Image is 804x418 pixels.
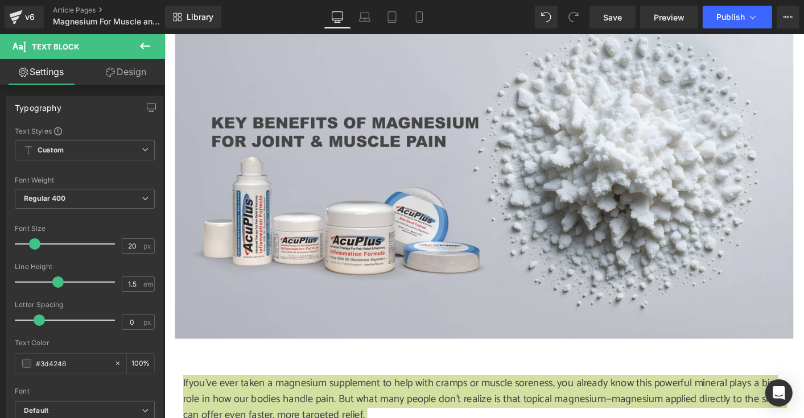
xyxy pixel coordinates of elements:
div: Font Size [15,225,155,233]
span: Save [603,11,622,23]
a: New Library [165,6,221,28]
a: Desktop [324,6,351,28]
div: Line Height [15,263,155,271]
b: Regular 400 [24,194,66,202]
button: Undo [535,6,558,28]
span: Text Block [32,42,79,51]
div: v6 [23,10,37,24]
a: v6 [5,6,44,28]
a: Design [85,59,167,85]
a: Preview [640,6,698,28]
a: Tablet [378,6,406,28]
span: Publish [716,13,745,22]
input: Color [36,357,109,370]
div: % [127,354,154,374]
button: More [777,6,799,28]
div: Font [15,387,155,395]
div: Text Color [15,339,155,347]
button: Redo [562,6,585,28]
div: Text Styles [15,126,155,135]
div: Open Intercom Messenger [765,379,793,407]
span: Magnesium For Muscle and Joint Pain [53,17,162,26]
span: px [143,318,153,326]
span: Library [187,12,213,22]
span: Preview [654,11,685,23]
div: Typography [15,97,61,113]
a: Article Pages [53,6,184,15]
div: Letter Spacing [15,301,155,309]
a: Mobile [406,6,433,28]
i: Default [24,406,48,416]
button: Publish [703,6,772,28]
a: Laptop [351,6,378,28]
span: px [143,242,153,250]
b: Custom [38,146,64,155]
span: em [143,280,153,288]
div: Font Weight [15,176,155,184]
